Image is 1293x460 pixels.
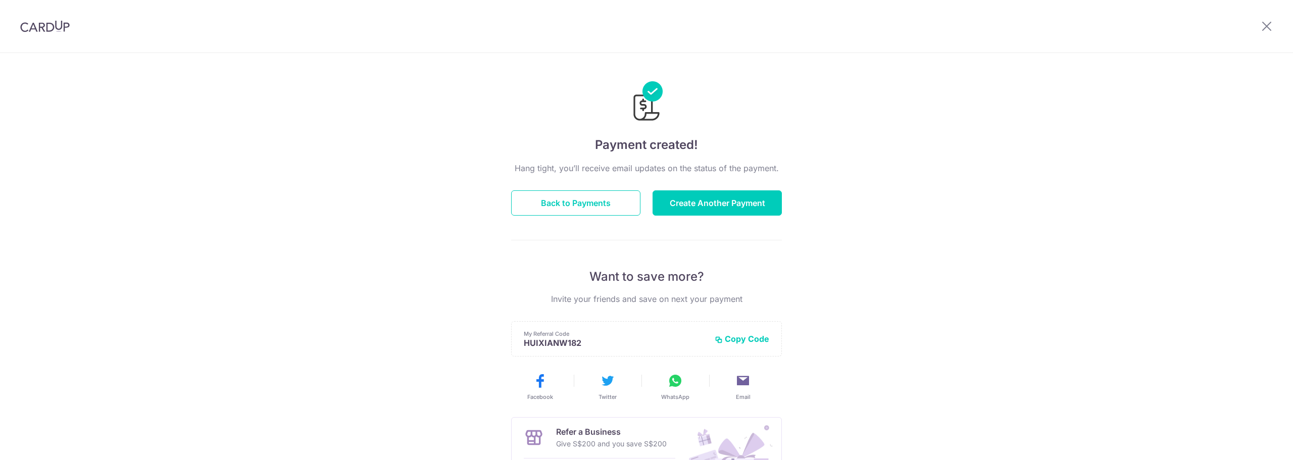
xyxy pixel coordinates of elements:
p: My Referral Code [524,330,707,338]
button: Facebook [510,373,570,401]
button: Copy Code [715,334,769,344]
span: Email [736,393,751,401]
span: Twitter [599,393,617,401]
img: CardUp [20,20,70,32]
button: Create Another Payment [653,190,782,216]
p: HUIXIANW182 [524,338,707,348]
p: Want to save more? [511,269,782,285]
img: Payments [630,81,663,124]
button: Twitter [578,373,637,401]
button: Back to Payments [511,190,640,216]
button: WhatsApp [645,373,705,401]
h4: Payment created! [511,136,782,154]
p: Give S$200 and you save S$200 [556,438,667,450]
p: Invite your friends and save on next your payment [511,293,782,305]
button: Email [713,373,773,401]
p: Refer a Business [556,426,667,438]
span: Facebook [527,393,553,401]
span: WhatsApp [661,393,689,401]
p: Hang tight, you’ll receive email updates on the status of the payment. [511,162,782,174]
